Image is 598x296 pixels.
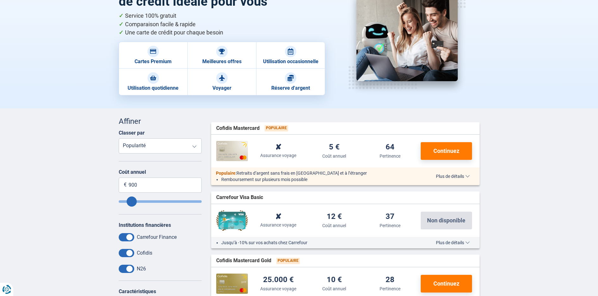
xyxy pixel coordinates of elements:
div: Pertinence [380,222,400,229]
div: ✘ [275,143,281,151]
span: Carrefour Visa Basic [216,194,263,201]
img: Cofidis [216,141,248,161]
div: ✘ [275,213,281,220]
img: Meilleures offres [219,48,225,55]
span: Non disponible [427,218,465,223]
div: Pertinence [380,286,400,292]
label: Cofidis [137,250,152,256]
div: Assurance voyage [260,152,296,159]
li: Une carte de crédit pour chaque besoin [119,28,325,37]
img: Carrefour Finance [216,210,248,231]
img: Voyager [219,75,225,81]
label: Coût annuel [119,169,202,175]
li: Comparaison facile & rapide [119,20,325,29]
label: Classer par [119,130,145,136]
span: Populaire [265,125,288,131]
div: Coût annuel [322,286,346,292]
img: Cofidis [216,274,248,294]
a: Meilleures offres Meilleures offres [187,42,256,69]
a: Utilisation occasionnelle Utilisation occasionnelle [256,42,325,69]
span: Continuez [433,148,459,154]
div: 25.000 € [263,276,294,284]
span: Continuez [433,281,459,287]
button: Plus de détails [431,174,475,179]
span: Retraits d’argent sans frais en [GEOGRAPHIC_DATA] et à l’étranger [236,171,367,176]
span: Cofidis Mastercard Gold [216,257,271,264]
span: Cofidis Mastercard [216,125,260,132]
div: Coût annuel [322,222,346,229]
span: Populaire [276,258,300,264]
div: Affiner [119,116,202,127]
li: Jusqu’à -10% sur vos achats chez Carrefour [221,239,417,246]
div: 10 € [327,276,342,284]
div: 28 [386,276,394,284]
img: Utilisation occasionnelle [287,48,294,55]
div: 5 € [329,143,340,152]
button: Plus de détails [431,240,475,245]
a: Voyager Voyager [187,69,256,95]
a: Cartes Premium Cartes Premium [119,42,187,69]
label: Carrefour Finance [137,234,177,240]
li: Service 100% gratuit [119,12,325,20]
div: Assurance voyage [260,222,296,228]
li: Remboursement sur plusieurs mois possible [221,176,417,183]
label: Institutions financières [119,222,171,228]
span: Plus de détails [436,174,470,178]
div: Coût annuel [322,153,346,159]
a: Réserve d'argent Réserve d'argent [256,69,325,95]
div: 37 [386,213,394,221]
label: N26 [137,266,146,272]
span: Populaire [216,171,236,176]
div: Assurance voyage [260,286,296,292]
img: Cartes Premium [150,48,156,55]
span: Plus de détails [436,240,470,245]
a: Utilisation quotidienne Utilisation quotidienne [119,69,187,95]
button: Continuez [421,275,472,293]
div: 64 [386,143,394,152]
div: 12 € [327,213,342,221]
button: Non disponible [421,212,472,229]
label: Caractéristiques [119,288,156,294]
img: Utilisation quotidienne [150,75,156,81]
input: Annualfee [119,200,202,203]
img: Réserve d'argent [287,75,294,81]
div: : [211,170,422,176]
button: Continuez [421,142,472,160]
span: € [124,181,127,189]
div: Pertinence [380,153,400,159]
